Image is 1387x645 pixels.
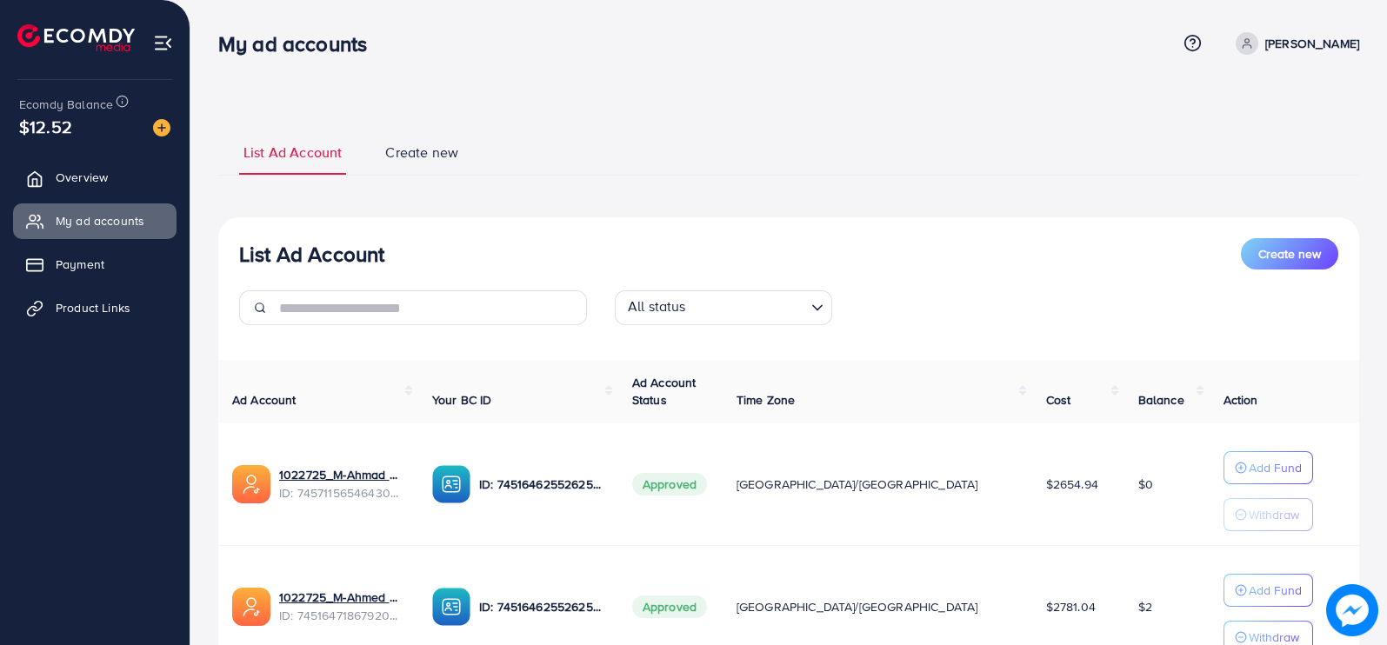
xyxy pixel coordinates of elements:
span: Overview [56,169,108,186]
img: ic-ads-acc.e4c84228.svg [232,465,270,503]
img: menu [153,33,173,53]
a: 1022725_M-Ahmad Ad Account 2_1736245040763 [279,466,404,483]
button: Add Fund [1224,451,1313,484]
p: [PERSON_NAME] [1265,33,1359,54]
span: Time Zone [737,391,795,409]
img: ic-ads-acc.e4c84228.svg [232,588,270,626]
a: Payment [13,247,177,282]
span: [GEOGRAPHIC_DATA]/[GEOGRAPHIC_DATA] [737,475,978,493]
img: ic-ba-acc.ded83a64.svg [432,588,470,626]
p: Add Fund [1249,580,1302,601]
a: My ad accounts [13,203,177,238]
span: Approved [632,595,707,618]
span: Cost [1046,391,1071,409]
span: $2781.04 [1046,598,1096,615]
span: Your BC ID [432,391,492,409]
img: ic-ba-acc.ded83a64.svg [432,465,470,503]
div: <span class='underline'>1022725_M-Ahmad Ad Account 2_1736245040763</span></br>7457115654643040272 [279,466,404,502]
span: [GEOGRAPHIC_DATA]/[GEOGRAPHIC_DATA] [737,598,978,615]
span: Create new [385,143,458,163]
p: ID: 7451646255262597137 [479,596,604,617]
span: Ad Account [232,391,297,409]
a: [PERSON_NAME] [1229,32,1359,55]
span: Product Links [56,299,130,316]
span: Payment [56,256,104,273]
span: ID: 7451647186792087569 [279,607,404,624]
a: 1022725_M-Ahmed Ad Account_1734971817368 [279,588,404,606]
span: Approved [632,473,707,495]
span: Create new [1258,245,1321,263]
div: <span class='underline'>1022725_M-Ahmed Ad Account_1734971817368</span></br>7451647186792087569 [279,588,404,624]
h3: List Ad Account [239,242,384,267]
img: logo [17,24,135,51]
a: Product Links [13,290,177,325]
span: All status [624,293,690,321]
img: image [153,119,170,136]
span: Ecomdy Balance [19,96,113,113]
button: Add Fund [1224,574,1313,607]
p: ID: 7451646255262597137 [479,474,604,495]
span: $2 [1138,598,1152,615]
span: Balance [1138,391,1184,409]
span: List Ad Account [243,143,342,163]
h3: My ad accounts [218,31,381,57]
span: $0 [1138,475,1153,493]
button: Withdraw [1224,498,1313,531]
img: image [1326,584,1378,636]
button: Create new [1241,238,1338,269]
input: Search for option [691,294,804,321]
span: Action [1224,391,1258,409]
p: Withdraw [1249,504,1299,525]
span: My ad accounts [56,212,144,229]
span: $12.52 [18,99,72,156]
span: ID: 7457115654643040272 [279,484,404,502]
a: Overview [13,160,177,195]
span: $2654.94 [1046,475,1098,493]
p: Add Fund [1249,457,1302,478]
div: Search for option [615,290,832,325]
span: Ad Account Status [632,374,697,409]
